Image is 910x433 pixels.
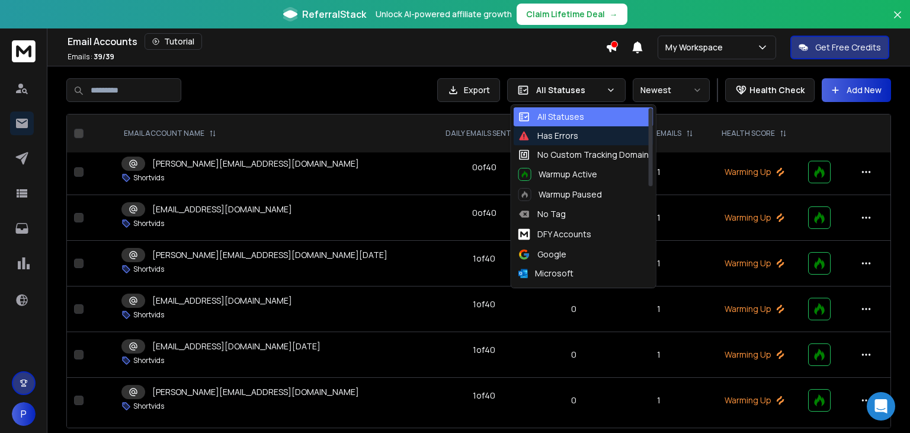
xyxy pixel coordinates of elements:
[133,402,164,411] p: Shortvids
[473,344,495,356] div: 1 of 40
[68,52,114,62] p: Emails :
[302,7,366,21] span: ReferralStack
[633,78,710,102] button: Newest
[133,310,164,320] p: Shortvids
[133,265,164,274] p: Shortvids
[473,390,495,402] div: 1 of 40
[133,173,164,183] p: Shortvids
[133,219,164,228] p: Shortvids
[610,332,707,378] td: 1
[152,340,321,352] p: [EMAIL_ADDRESS][DOMAIN_NAME][DATE]
[610,8,618,20] span: →
[665,42,728,53] p: My Workspace
[124,129,216,138] div: EMAIL ACCOUNT NAME
[714,212,794,224] p: Warming Up
[94,52,114,62] span: 39 / 39
[518,130,578,142] div: Has Errors
[518,208,566,220] div: No Tag
[714,166,794,178] p: Warming Up
[152,249,387,261] p: [PERSON_NAME][EMAIL_ADDRESS][DOMAIN_NAME][DATE]
[714,303,794,315] p: Warming Up
[545,349,603,361] p: 0
[610,378,707,424] td: 1
[518,268,573,279] div: Microsoft
[714,257,794,269] p: Warming Up
[473,298,495,310] div: 1 of 40
[145,33,202,50] button: Tutorial
[472,207,496,219] div: 0 of 40
[610,286,707,332] td: 1
[725,78,815,102] button: Health Check
[518,249,566,260] div: Google
[749,84,805,96] p: Health Check
[518,188,602,201] div: Warmup Paused
[545,394,603,406] p: 0
[518,111,584,123] div: All Statuses
[446,129,511,138] p: DAILY EMAILS SENT
[890,7,905,36] button: Close banner
[473,253,495,265] div: 1 of 40
[722,129,775,138] p: HEALTH SCORE
[714,349,794,361] p: Warming Up
[376,8,512,20] p: Unlock AI-powered affiliate growth
[472,161,496,173] div: 0 of 40
[152,295,292,307] p: [EMAIL_ADDRESS][DOMAIN_NAME]
[822,78,891,102] button: Add New
[815,42,881,53] p: Get Free Credits
[12,402,36,426] button: P
[610,149,707,195] td: 1
[437,78,500,102] button: Export
[790,36,889,59] button: Get Free Credits
[518,227,591,241] div: DFY Accounts
[152,203,292,215] p: [EMAIL_ADDRESS][DOMAIN_NAME]
[867,392,895,421] div: Open Intercom Messenger
[518,149,649,161] div: No Custom Tracking Domain
[517,4,627,25] button: Claim Lifetime Deal→
[545,303,603,315] p: 0
[610,241,707,286] td: 1
[68,33,605,50] div: Email Accounts
[536,84,601,96] p: All Statuses
[152,386,359,398] p: [PERSON_NAME][EMAIL_ADDRESS][DOMAIN_NAME]
[518,168,597,181] div: Warmup Active
[610,195,707,241] td: 1
[133,356,164,365] p: Shortvids
[152,158,359,170] p: [PERSON_NAME][EMAIL_ADDRESS][DOMAIN_NAME]
[714,394,794,406] p: Warming Up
